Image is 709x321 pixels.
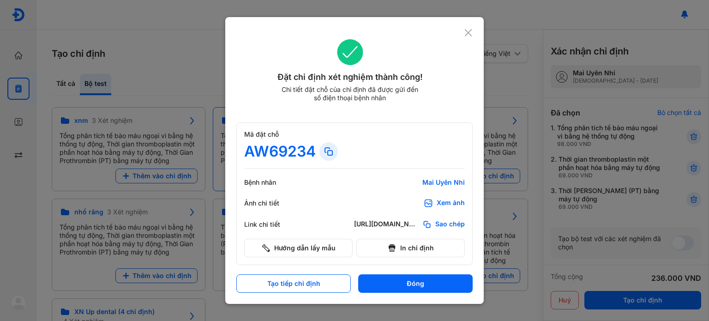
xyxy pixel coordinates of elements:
div: Mã đặt chỗ [244,130,465,139]
span: Sao chép [435,220,465,229]
div: Đặt chỉ định xét nghiệm thành công! [236,71,464,84]
div: Ảnh chi tiết [244,199,300,207]
div: Bệnh nhân [244,178,300,187]
button: Đóng [358,274,473,293]
div: [URL][DOMAIN_NAME] [354,220,419,229]
button: In chỉ định [356,239,465,257]
div: Link chi tiết [244,220,300,229]
button: Tạo tiếp chỉ định [236,274,351,293]
div: AW69234 [244,142,316,161]
div: Chi tiết đặt chỗ của chỉ định đã được gửi đến số điện thoại bệnh nhân [277,85,422,102]
div: Mai Uyên Nhi [354,178,465,187]
div: Xem ảnh [437,199,465,208]
button: Hướng dẫn lấy mẫu [244,239,353,257]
